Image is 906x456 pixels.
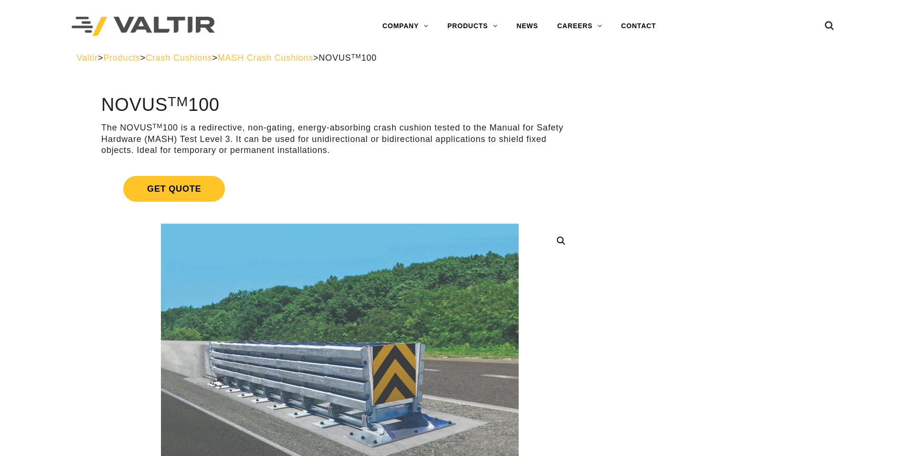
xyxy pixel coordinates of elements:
[351,53,361,60] sup: TM
[548,17,612,36] a: CAREERS
[438,17,507,36] a: PRODUCTS
[77,53,98,63] a: Valtir
[146,53,212,63] a: Crash Cushions
[101,95,578,115] h1: NOVUS 100
[168,94,188,109] sup: TM
[612,17,666,36] a: CONTACT
[319,53,377,63] span: NOVUS 100
[103,53,140,63] a: Products
[373,17,438,36] a: COMPANY
[218,53,313,63] a: MASH Crash Cushions
[123,176,225,202] span: Get Quote
[507,17,548,36] a: NEWS
[152,122,162,130] sup: TM
[101,122,578,156] p: The NOVUS 100 is a redirective, non-gating, energy-absorbing crash cushion tested to the Manual f...
[101,164,578,213] a: Get Quote
[77,53,830,64] div: > > > >
[72,17,215,36] img: Valtir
